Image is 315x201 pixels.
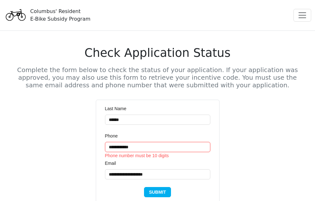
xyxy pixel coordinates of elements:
span: Submit [149,189,166,196]
input: Phone [105,142,210,152]
h1: Check Application Status [13,46,302,60]
a: Columbus' ResidentE-Bike Subsidy Program [4,11,90,19]
button: Submit [144,187,171,197]
label: Email [105,160,121,167]
img: Program logo [4,4,28,26]
label: Last Name [105,105,131,112]
label: Phone [105,132,122,139]
div: Phone number must be 10 digits [105,152,210,159]
input: Last Name [105,115,210,125]
h5: Complete the form below to check the status of your application. If your application was approved... [13,66,302,89]
input: Email [105,169,210,179]
button: Toggle navigation [293,9,311,22]
div: Columbus' Resident E-Bike Subsidy Program [30,8,90,23]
